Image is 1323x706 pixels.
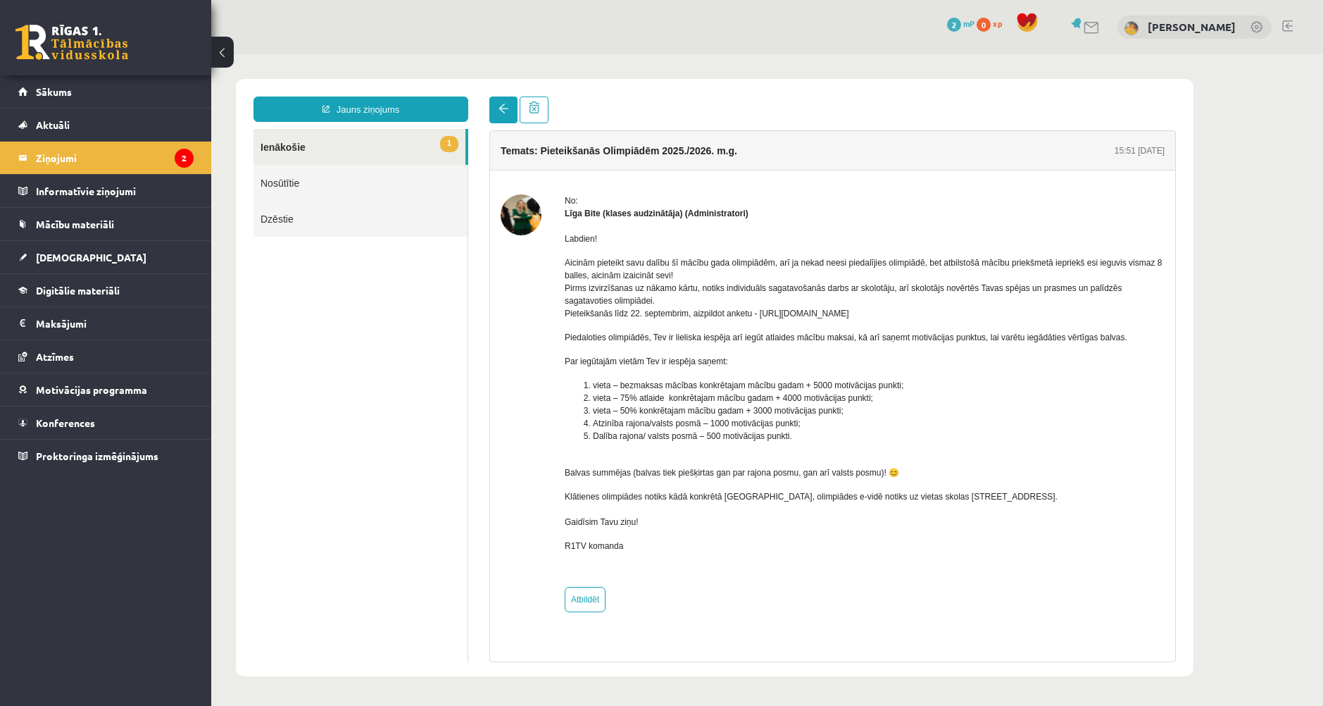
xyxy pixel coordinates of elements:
p: Par iegūtajām vietām Tev ir iespēja saņemt: [353,301,953,314]
a: Jauns ziņojums [42,42,257,68]
a: Ziņojumi2 [18,142,194,174]
legend: Ziņojumi [36,142,194,174]
li: Atzinība rajona/valsts posmā – 1000 motivācijas punkti; [382,363,953,376]
p: Aicinām pieteikt savu dalību šī mācību gada olimpiādēm, arī ja nekad neesi piedalījies olimpiādē,... [353,202,953,266]
a: Informatīvie ziņojumi [18,175,194,207]
img: Jaroslava Pontjakova [1124,21,1139,35]
p: Balvas summējas (balvas tiek piešķirtas gan par rajona posmu, gan arī valsts posmu)! 😊 [353,412,953,425]
div: 15:51 [DATE] [903,90,953,103]
a: Atzīmes [18,340,194,373]
div: No: [353,140,953,153]
a: Aktuāli [18,109,194,141]
span: 2 [947,18,961,32]
a: Proktoringa izmēģinājums [18,440,194,472]
p: Piedaloties olimpiādēs, Tev ir lieliska iespēja arī iegūt atlaides mācību maksai, kā arī saņemt m... [353,277,953,290]
p: Labdien! [353,178,953,191]
i: 2 [175,149,194,168]
legend: Informatīvie ziņojumi [36,175,194,207]
a: Maksājumi [18,307,194,340]
span: Atzīmes [36,350,74,363]
span: Motivācijas programma [36,383,147,396]
span: xp [993,18,1002,29]
img: Līga Bite (klases audzinātāja) [289,140,330,181]
a: Sākums [18,75,194,108]
span: 1 [229,82,247,98]
a: 2 mP [947,18,974,29]
a: Rīgas 1. Tālmācības vidusskola [15,25,128,60]
a: Atbildēt [353,533,394,558]
p: R1TV komanda [353,485,953,498]
li: Dalība rajona/ valsts posmā – 500 motivācijas punkti. [382,376,953,388]
span: [DEMOGRAPHIC_DATA] [36,251,146,264]
h4: Temats: Pieteikšanās Olimpiādēm 2025./2026. m.g. [289,91,526,102]
a: Digitālie materiāli [18,274,194,306]
a: Mācību materiāli [18,208,194,240]
span: Konferences [36,416,95,429]
span: Proktoringa izmēģinājums [36,450,158,462]
legend: Maksājumi [36,307,194,340]
a: [PERSON_NAME] [1148,20,1236,34]
span: Sākums [36,85,72,98]
a: Konferences [18,407,194,439]
span: 0 [977,18,991,32]
a: [DEMOGRAPHIC_DATA] [18,241,194,273]
span: Digitālie materiāli [36,284,120,297]
a: Nosūtītie [42,111,256,147]
li: vieta – 50% konkrētajam mācību gadam + 3000 motivācijas punkti; [382,350,953,363]
a: 0 xp [977,18,1009,29]
li: vieta – 75% atlaide konkrētajam mācību gadam + 4000 motivācijas punkti; [382,337,953,350]
span: Aktuāli [36,118,70,131]
span: Mācību materiāli [36,218,114,230]
p: Klātienes olimpiādes notiks kādā konkrētā [GEOGRAPHIC_DATA], olimpiādes e-vidē notiks uz vietas s... [353,436,953,474]
span: mP [963,18,974,29]
a: Dzēstie [42,147,256,182]
a: Motivācijas programma [18,373,194,406]
li: vieta – bezmaksas mācības konkrētajam mācību gadam + 5000 motivācijas punkti; [382,325,953,337]
strong: Līga Bite (klases audzinātāja) (Administratori) [353,154,537,164]
a: 1Ienākošie [42,75,254,111]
